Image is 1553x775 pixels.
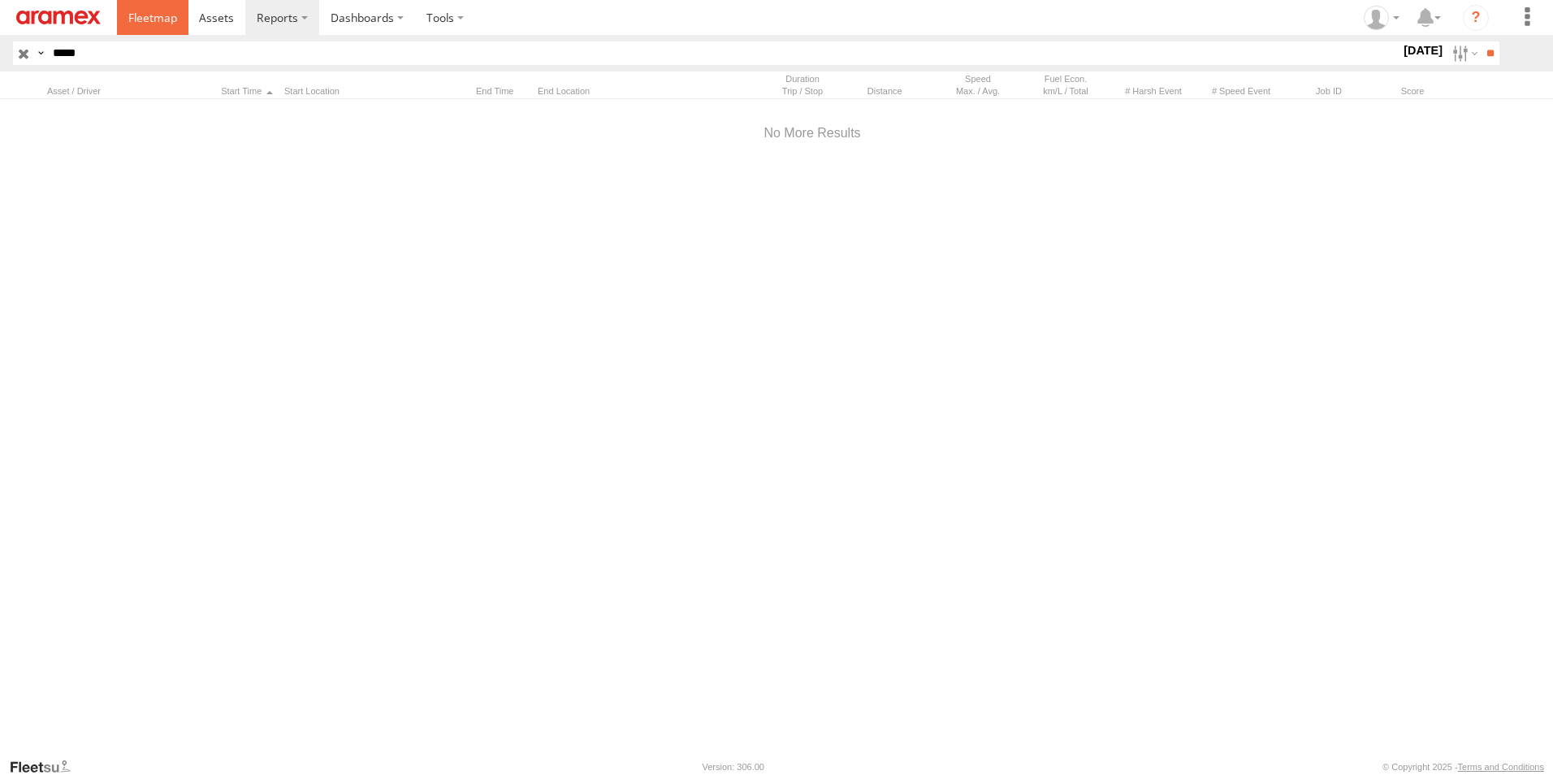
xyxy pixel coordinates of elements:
div: Emad Mabrouk [1358,6,1405,30]
label: Search Query [34,41,47,65]
a: Terms and Conditions [1458,762,1544,772]
div: Click to Sort [47,85,210,97]
label: Search Filter Options [1446,41,1481,65]
div: Click to Sort [216,85,278,97]
i: ? [1463,5,1489,31]
a: Visit our Website [9,759,84,775]
div: Click to Sort [469,85,531,97]
div: Job ID [1288,85,1369,97]
div: © Copyright 2025 - [1382,762,1544,772]
div: Score [1376,85,1449,97]
div: Version: 306.00 [703,762,764,772]
label: [DATE] [1400,41,1446,59]
div: Click to Sort [850,85,931,97]
img: aramex-logo.svg [16,11,101,24]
